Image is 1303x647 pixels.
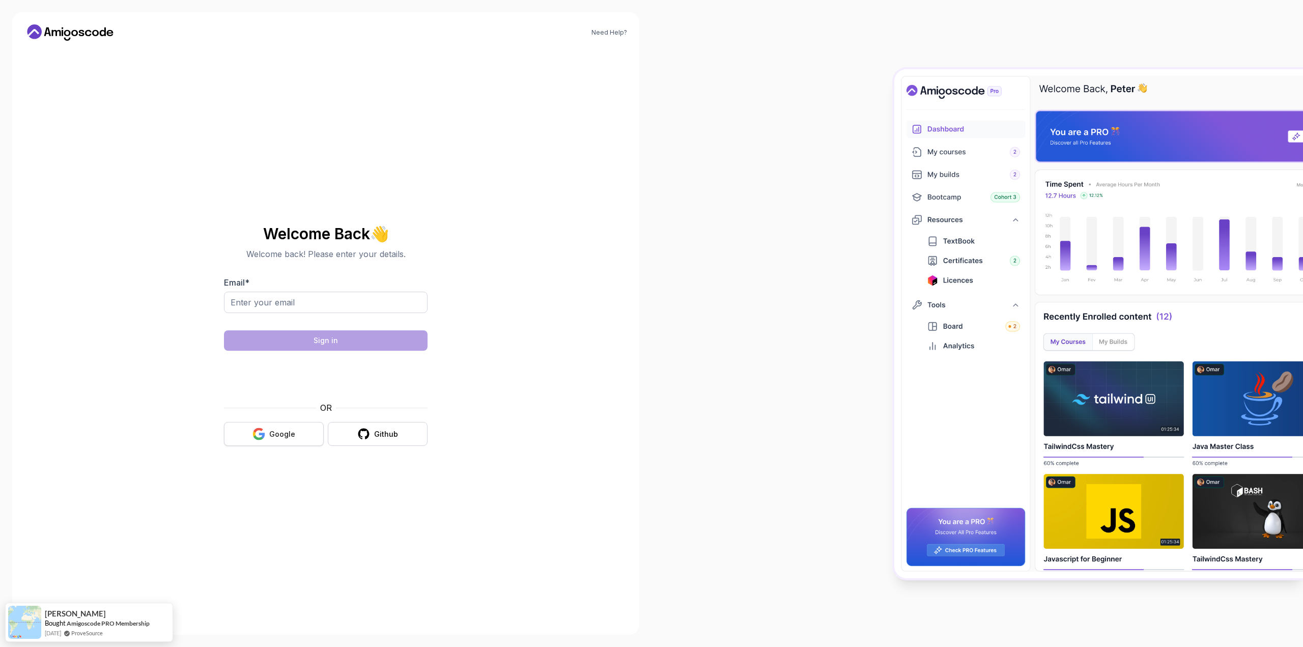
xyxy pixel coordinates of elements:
button: Google [224,422,324,446]
span: Bought [45,619,66,627]
p: OR [320,402,332,414]
label: Email * [224,277,249,288]
p: Welcome back! Please enter your details. [224,248,428,260]
span: 👋 [368,222,392,245]
span: [DATE] [45,629,61,637]
span: [PERSON_NAME] [45,609,106,618]
iframe: Widget mit Kontrollkästchen für die hCaptcha-Sicherheitsabfrage [249,357,403,396]
div: Github [374,429,398,439]
button: Sign in [224,330,428,351]
a: ProveSource [71,629,103,637]
img: Amigoscode Dashboard [894,69,1303,578]
input: Enter your email [224,292,428,313]
h2: Welcome Back [224,226,428,242]
div: Google [269,429,295,439]
div: Sign in [314,335,338,346]
button: Github [328,422,428,446]
img: provesource social proof notification image [8,606,41,639]
a: Need Help? [591,29,627,37]
a: Amigoscode PRO Membership [67,620,150,627]
a: Home link [24,24,116,41]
